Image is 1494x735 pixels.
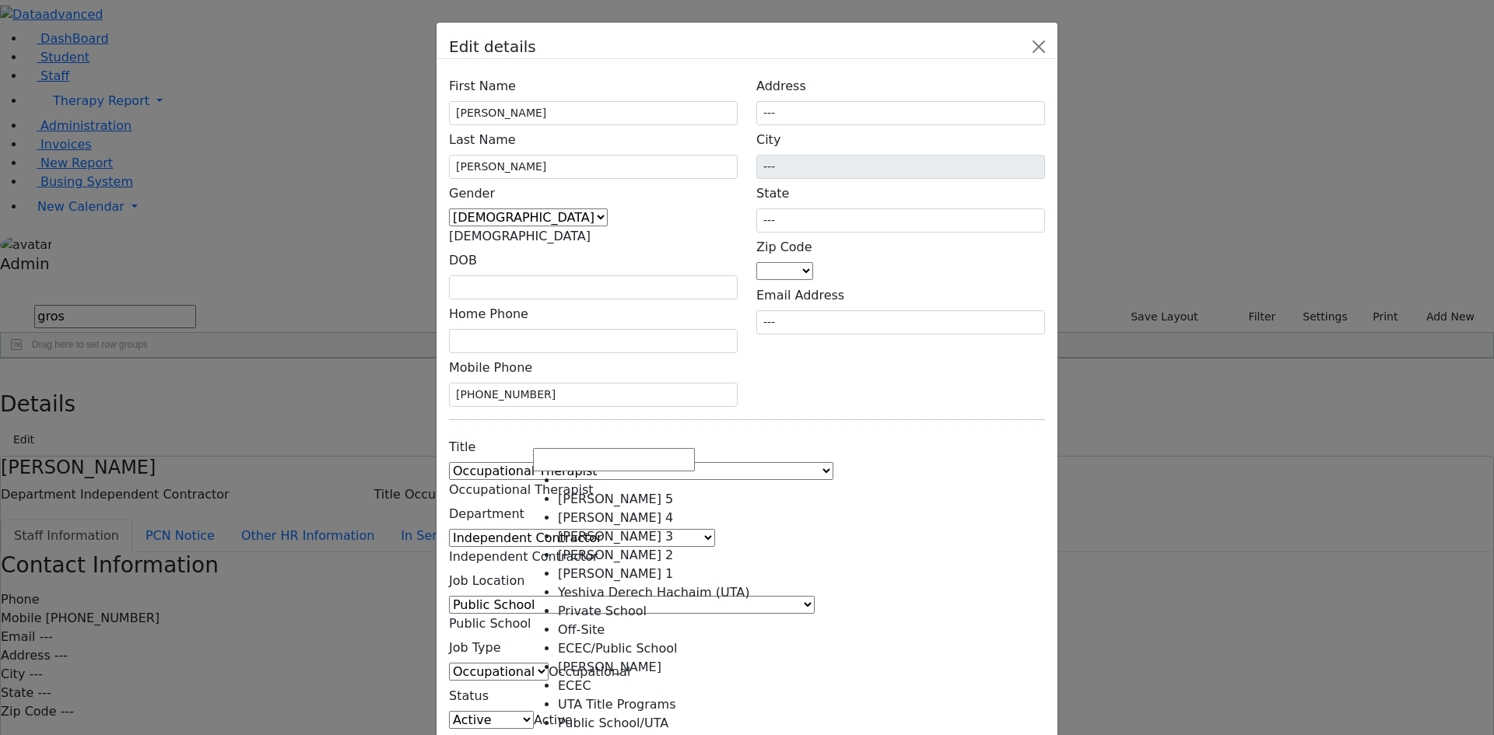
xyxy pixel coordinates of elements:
li: ECEC [558,677,906,695]
button: Close [1026,34,1051,59]
label: First Name [449,72,516,101]
h5: Edit details [449,35,536,58]
input: Enter a location [756,101,1045,125]
li: [PERSON_NAME] 1 [558,565,906,583]
span: Female [449,229,591,243]
span: Independent Contractor [449,549,598,564]
span: Public School [449,616,531,631]
label: City [756,125,780,155]
label: Email Address [756,281,844,310]
label: Mobile Phone [449,353,532,383]
li: [PERSON_NAME] 3 [558,527,906,546]
li: UTA Title Programs [558,695,906,714]
label: Status [449,681,489,711]
li: [PERSON_NAME] 4 [558,509,906,527]
label: Title [449,432,475,462]
li: [PERSON_NAME] 2 [558,546,906,565]
label: Last Name [449,125,516,155]
input: Search [533,448,695,471]
label: State [756,179,789,208]
label: Department [449,499,524,529]
li: Private School [558,602,906,621]
span: Occupational Therapist [449,482,594,497]
label: Job Type [449,633,501,663]
label: Job Location [449,566,524,596]
label: Home Phone [449,299,528,329]
li: Public School/UTA [558,714,906,733]
label: Zip Code [756,233,812,262]
li: Yeshiva Derech Hachaim (UTA) [558,583,906,602]
li: [PERSON_NAME] [558,658,906,677]
li: Off-Site [558,621,906,639]
li: ECEC/Public School [558,639,906,658]
label: Gender [449,179,495,208]
label: Address [756,72,806,101]
li: [PERSON_NAME] 5 [558,490,906,509]
label: DOB [449,246,477,275]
